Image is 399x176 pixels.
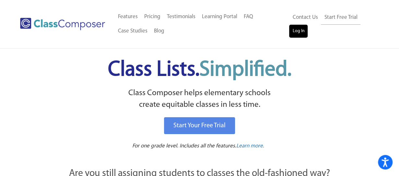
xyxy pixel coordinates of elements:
span: Start Your Free Trial [173,122,226,129]
span: For one grade level. Includes all the features. [132,143,236,149]
p: Class Composer helps elementary schools create equitable classes in less time. [33,87,366,111]
a: Testimonials [164,10,199,24]
a: Learn more. [236,142,264,150]
a: Start Free Trial [321,10,360,25]
nav: Header Menu [289,10,374,38]
a: Log In [289,25,308,38]
a: Blog [151,24,168,38]
a: Start Your Free Trial [164,117,235,134]
span: Class Lists. [108,59,291,81]
nav: Header Menu [115,10,289,38]
span: Simplified. [199,59,291,81]
a: Features [115,10,141,24]
img: Class Composer [20,18,105,30]
a: Contact Us [289,10,321,25]
span: Learn more. [236,143,264,149]
a: Learning Portal [199,10,241,24]
a: Case Studies [115,24,151,38]
a: Pricing [141,10,164,24]
a: FAQ [241,10,256,24]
